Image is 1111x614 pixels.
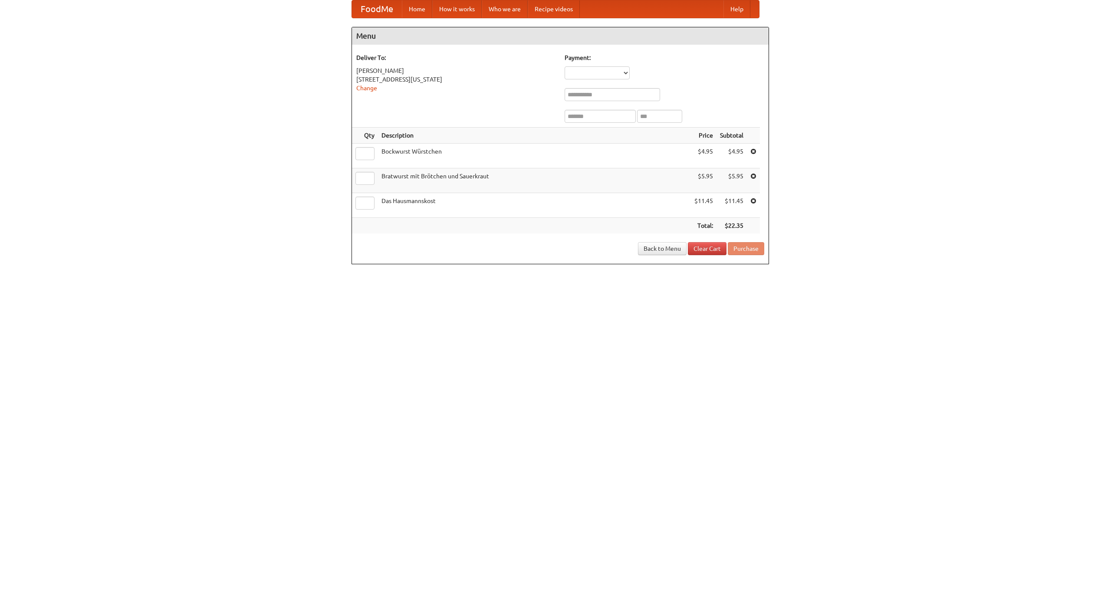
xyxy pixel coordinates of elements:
[432,0,482,18] a: How it works
[717,128,747,144] th: Subtotal
[352,27,769,45] h4: Menu
[565,53,764,62] h5: Payment:
[638,242,687,255] a: Back to Menu
[378,193,691,218] td: Das Hausmannskost
[378,128,691,144] th: Description
[717,144,747,168] td: $4.95
[356,85,377,92] a: Change
[717,193,747,218] td: $11.45
[356,66,556,75] div: [PERSON_NAME]
[691,168,717,193] td: $5.95
[528,0,580,18] a: Recipe videos
[356,53,556,62] h5: Deliver To:
[723,0,750,18] a: Help
[482,0,528,18] a: Who we are
[402,0,432,18] a: Home
[717,218,747,234] th: $22.35
[356,75,556,84] div: [STREET_ADDRESS][US_STATE]
[378,144,691,168] td: Bockwurst Würstchen
[728,242,764,255] button: Purchase
[691,144,717,168] td: $4.95
[691,128,717,144] th: Price
[378,168,691,193] td: Bratwurst mit Brötchen und Sauerkraut
[691,193,717,218] td: $11.45
[691,218,717,234] th: Total:
[352,0,402,18] a: FoodMe
[717,168,747,193] td: $5.95
[688,242,726,255] a: Clear Cart
[352,128,378,144] th: Qty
